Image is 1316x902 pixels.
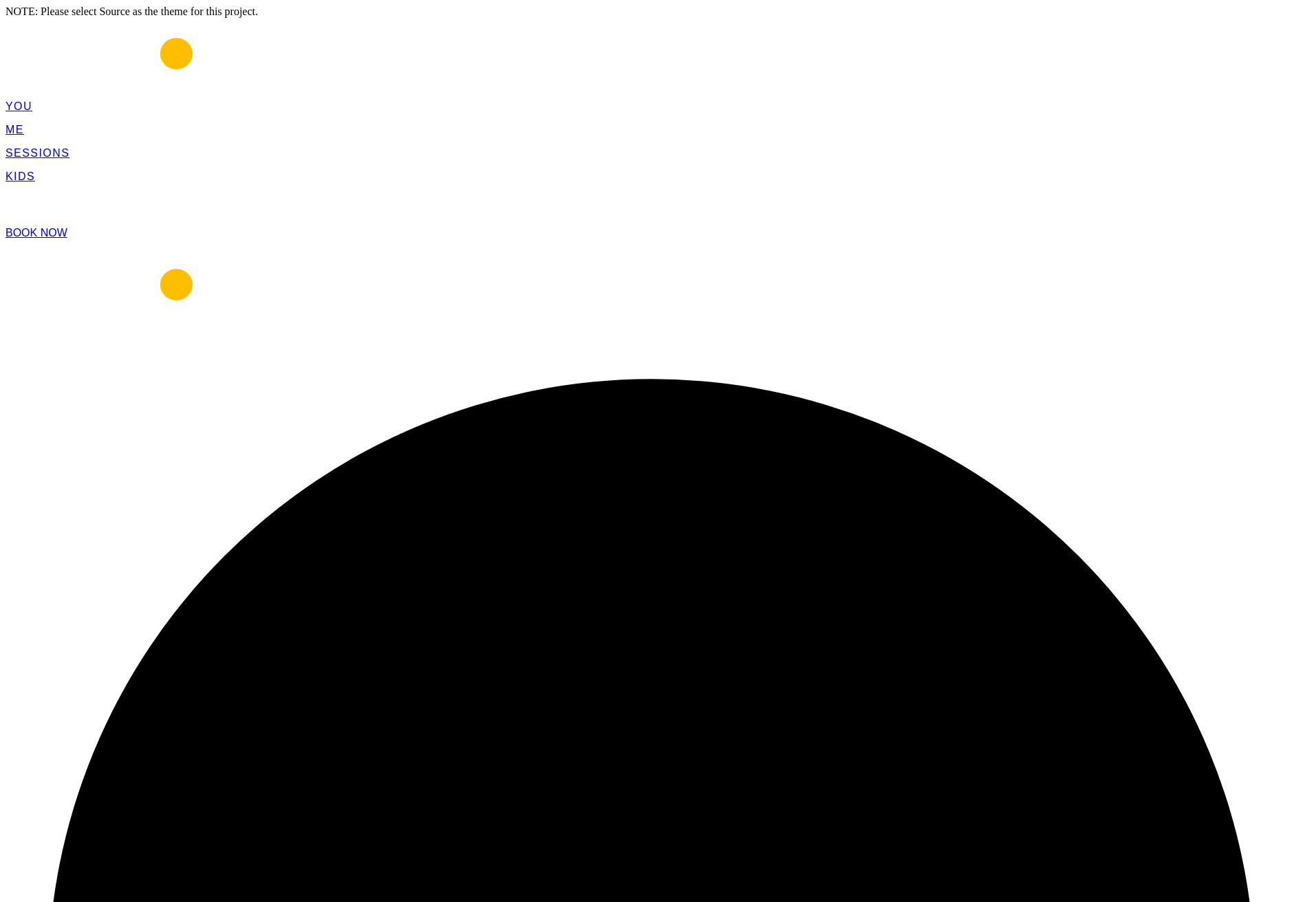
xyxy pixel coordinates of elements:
[6,77,575,89] a: kellyrose-matthews
[6,124,24,135] a: ME
[6,147,69,159] a: SESSIONS
[6,5,1310,18] div: NOTE: Please select Source as the theme for this project.
[6,194,59,206] span: GROUPS
[6,170,35,182] a: KIDS
[6,100,32,112] a: YOU
[6,308,575,320] a: kellyrose-matthews
[6,227,67,239] a: BOOK NOW
[6,249,575,318] img: kellyrose-matthews
[6,18,575,87] img: kellyrose-matthews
